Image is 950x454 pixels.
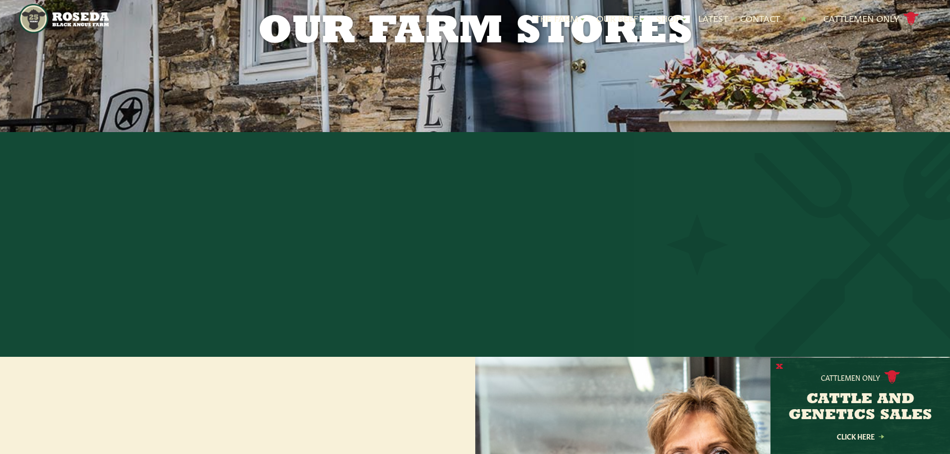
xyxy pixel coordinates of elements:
[815,433,905,440] a: Click Here
[783,392,938,424] h3: CATTLE AND GENETICS SALES
[535,12,584,25] a: The Farm
[698,12,728,25] a: Latest
[776,362,783,372] button: X
[823,10,919,27] a: Cattlemen Only
[596,12,644,25] a: Our Beef
[884,370,900,384] img: cattle-icon.svg
[740,12,780,25] a: Contact
[656,12,686,25] a: Shop
[821,372,880,382] p: Cattlemen Only
[19,4,108,33] img: https://roseda.com/wp-content/uploads/2021/05/roseda-25-header.png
